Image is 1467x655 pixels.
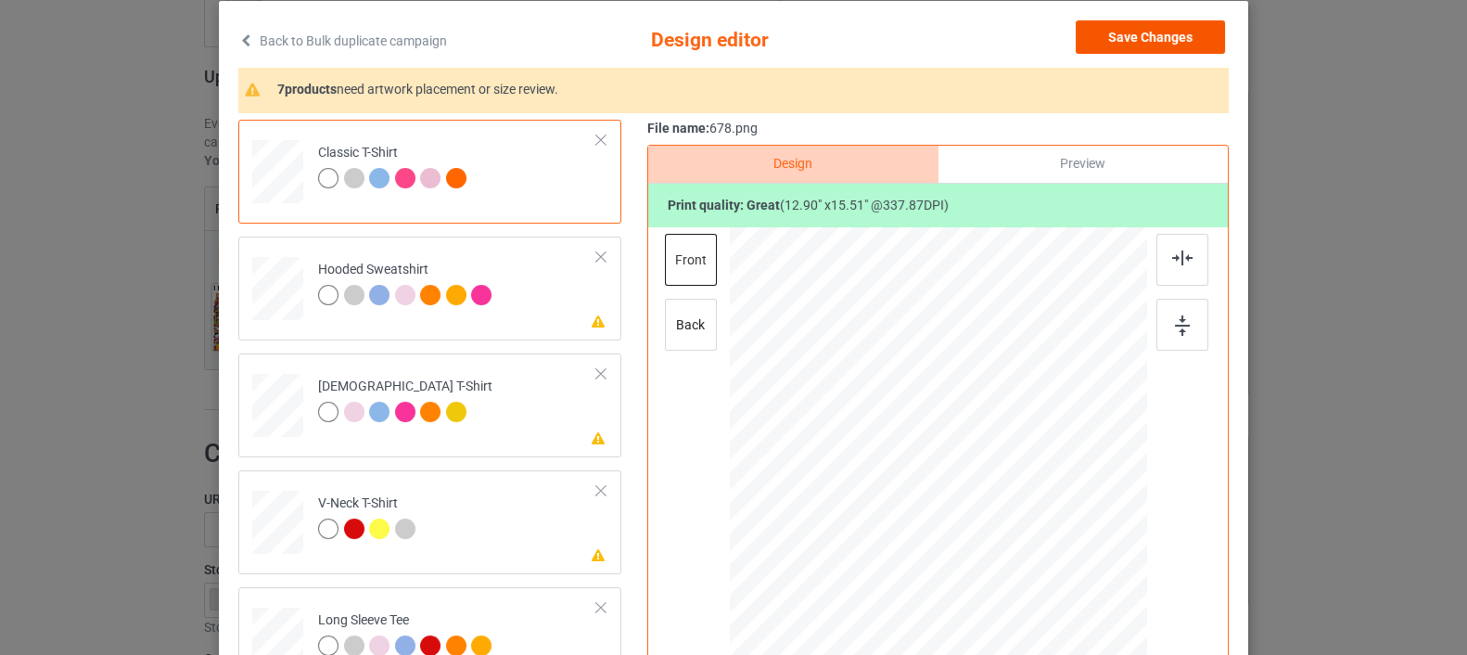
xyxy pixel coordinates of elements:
[938,146,1228,183] div: Preview
[665,234,717,286] div: front
[337,82,558,96] span: need artwork placement or size review.
[1076,20,1225,54] button: Save Changes
[238,353,621,457] div: [DEMOGRAPHIC_DATA] T-Shirt
[1172,250,1193,265] img: svg+xml;base64,PD94bWwgdmVyc2lvbj0iMS4wIiBlbmNvZGluZz0iVVRGLTgiPz4KPHN2ZyB3aWR0aD0iMjJweCIgaGVpZ2...
[648,146,938,183] div: Design
[245,83,271,96] img: warning
[238,237,621,340] div: Hooded Sweatshirt
[318,494,420,538] div: V-Neck T-Shirt
[665,299,717,351] div: back
[780,198,949,212] span: ( 12.90 " x 15.51 " @ 337.87 DPI)
[238,20,447,61] a: Back to Bulk duplicate campaign
[668,198,780,212] b: Print quality:
[277,82,337,96] span: 7 products
[746,198,780,212] span: great
[651,20,873,61] span: Design editor
[709,121,758,135] span: 678.png
[318,144,471,187] div: Classic T-Shirt
[1175,315,1190,336] img: svg+xml;base64,PD94bWwgdmVyc2lvbj0iMS4wIiBlbmNvZGluZz0iVVRGLTgiPz4KPHN2ZyB3aWR0aD0iMTZweCIgaGVpZ2...
[318,611,497,655] div: Long Sleeve Tee
[318,261,497,304] div: Hooded Sweatshirt
[238,470,621,574] div: V-Neck T-Shirt
[647,121,709,135] span: File name:
[238,120,621,224] div: Classic T-Shirt
[318,378,492,421] div: [DEMOGRAPHIC_DATA] T-Shirt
